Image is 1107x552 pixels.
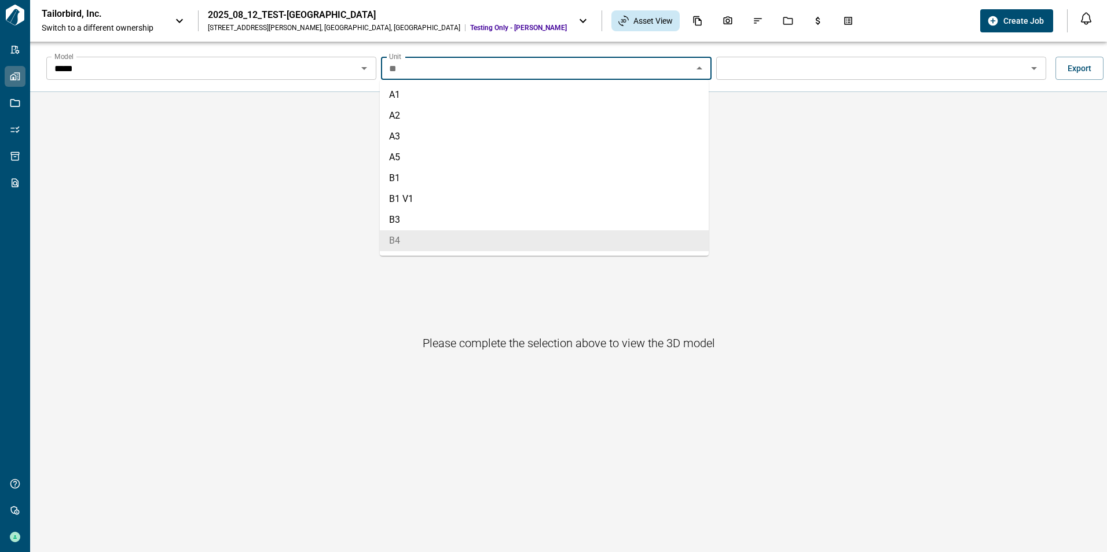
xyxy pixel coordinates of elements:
[691,60,708,76] button: Close
[42,22,163,34] span: Switch to a different ownership
[806,11,830,31] div: Budgets
[1077,9,1095,28] button: Open notification feed
[380,230,709,251] li: B4
[380,189,709,209] li: B1 V1
[611,10,680,31] div: Asset View
[776,11,800,31] div: Jobs
[356,60,372,76] button: Open
[380,209,709,230] li: B3
[980,9,1053,32] button: Create Job
[633,15,673,27] span: Asset View
[208,23,460,32] div: [STREET_ADDRESS][PERSON_NAME] , [GEOGRAPHIC_DATA] , [GEOGRAPHIC_DATA]
[746,11,770,31] div: Issues & Info
[1055,57,1104,80] button: Export
[686,11,710,31] div: Documents
[1068,62,1091,74] span: Export
[470,23,567,32] span: Testing Only - [PERSON_NAME]
[380,147,709,168] li: A5
[380,168,709,189] li: B1
[1026,60,1042,76] button: Open
[42,8,146,20] p: Tailorbird, Inc.
[389,51,401,61] label: Unit
[423,334,715,352] h6: Please complete the selection above to view the 3D model
[380,126,709,147] li: A3
[208,9,567,21] div: 2025_08_12_TEST-[GEOGRAPHIC_DATA]
[716,11,740,31] div: Photos
[1003,15,1044,27] span: Create Job
[836,11,860,31] div: Takeoff Center
[54,51,74,61] label: Model
[380,105,709,126] li: A2
[380,84,709,105] li: A1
